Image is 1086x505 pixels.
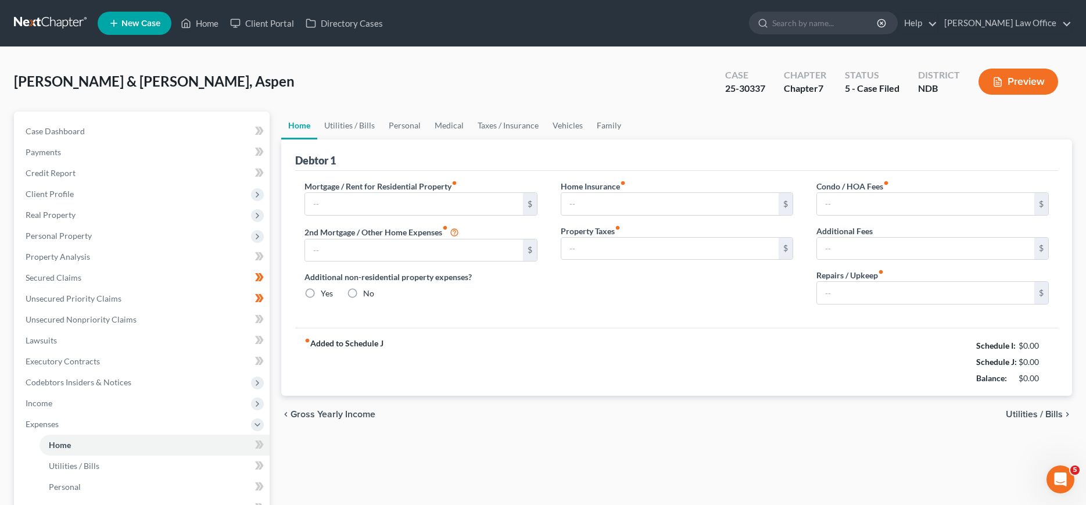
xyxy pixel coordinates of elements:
span: Income [26,398,52,408]
span: Executory Contracts [26,356,100,366]
label: Additional Fees [816,225,873,237]
i: fiber_manual_record [304,338,310,343]
div: Case [725,69,765,82]
span: Credit Report [26,168,76,178]
span: Utilities / Bills [1006,410,1063,419]
strong: Schedule I: [976,341,1016,350]
input: -- [305,239,522,262]
iframe: Intercom live chat [1046,465,1074,493]
a: Family [590,112,628,139]
div: Status [845,69,899,82]
input: -- [817,238,1034,260]
label: Yes [321,288,333,299]
div: $ [779,238,793,260]
strong: Balance: [976,373,1007,383]
label: Mortgage / Rent for Residential Property [304,180,457,192]
span: Expenses [26,419,59,429]
span: Case Dashboard [26,126,85,136]
span: Property Analysis [26,252,90,262]
span: Payments [26,147,61,157]
div: $ [779,193,793,215]
a: Executory Contracts [16,351,270,372]
i: fiber_manual_record [883,180,889,186]
a: Utilities / Bills [317,112,382,139]
a: Home [281,112,317,139]
span: Real Property [26,210,76,220]
div: $ [523,193,537,215]
div: $ [523,239,537,262]
input: -- [561,238,779,260]
i: fiber_manual_record [615,225,621,231]
span: 7 [818,83,823,94]
a: Property Analysis [16,246,270,267]
a: Unsecured Priority Claims [16,288,270,309]
span: New Case [121,19,160,28]
span: Utilities / Bills [49,461,99,471]
input: -- [561,193,779,215]
strong: Added to Schedule J [304,338,383,386]
a: Taxes / Insurance [471,112,546,139]
a: Vehicles [546,112,590,139]
input: -- [817,282,1034,304]
a: Lawsuits [16,330,270,351]
span: [PERSON_NAME] & [PERSON_NAME], Aspen [14,73,295,89]
input: Search by name... [772,12,879,34]
div: 5 - Case Filed [845,82,899,95]
label: Repairs / Upkeep [816,269,884,281]
label: No [363,288,374,299]
div: Debtor 1 [295,153,336,167]
div: $ [1034,193,1048,215]
div: $0.00 [1019,340,1049,352]
span: Home [49,440,71,450]
i: fiber_manual_record [878,269,884,275]
a: Home [175,13,224,34]
label: Property Taxes [561,225,621,237]
a: Personal [382,112,428,139]
div: $ [1034,238,1048,260]
div: NDB [918,82,960,95]
a: [PERSON_NAME] Law Office [938,13,1071,34]
button: chevron_left Gross Yearly Income [281,410,375,419]
i: fiber_manual_record [620,180,626,186]
span: Lawsuits [26,335,57,345]
span: Secured Claims [26,273,81,282]
a: Unsecured Nonpriority Claims [16,309,270,330]
input: -- [817,193,1034,215]
a: Case Dashboard [16,121,270,142]
span: Codebtors Insiders & Notices [26,377,131,387]
a: Utilities / Bills [40,456,270,477]
div: District [918,69,960,82]
input: -- [305,193,522,215]
div: Chapter [784,82,826,95]
div: 25-30337 [725,82,765,95]
label: 2nd Mortgage / Other Home Expenses [304,225,459,239]
div: $0.00 [1019,373,1049,384]
label: Home Insurance [561,180,626,192]
a: Client Portal [224,13,300,34]
strong: Schedule J: [976,357,1017,367]
span: 5 [1070,465,1080,475]
span: Personal Property [26,231,92,241]
span: Gross Yearly Income [291,410,375,419]
a: Directory Cases [300,13,389,34]
a: Payments [16,142,270,163]
a: Medical [428,112,471,139]
i: fiber_manual_record [442,225,448,231]
a: Help [898,13,937,34]
label: Additional non-residential property expenses? [304,271,537,283]
i: chevron_left [281,410,291,419]
span: Personal [49,482,81,492]
button: Preview [979,69,1058,95]
i: fiber_manual_record [451,180,457,186]
a: Personal [40,477,270,497]
div: $ [1034,282,1048,304]
a: Credit Report [16,163,270,184]
i: chevron_right [1063,410,1072,419]
a: Home [40,435,270,456]
div: $0.00 [1019,356,1049,368]
span: Unsecured Priority Claims [26,293,121,303]
span: Unsecured Nonpriority Claims [26,314,137,324]
div: Chapter [784,69,826,82]
a: Secured Claims [16,267,270,288]
label: Condo / HOA Fees [816,180,889,192]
